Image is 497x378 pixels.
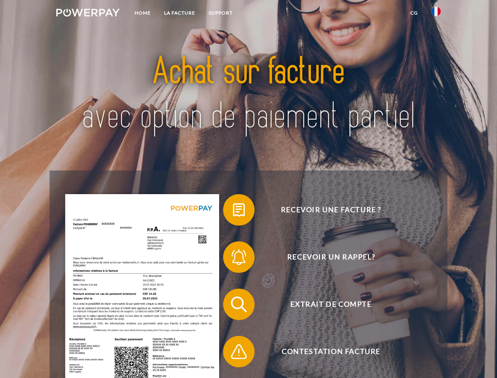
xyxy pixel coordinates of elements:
[229,295,249,314] img: qb_search.svg
[229,247,249,267] img: qb_bell.svg
[75,38,422,151] img: title-powerpay_fr.svg
[223,194,428,226] button: Recevoir une facture ?
[235,194,427,226] span: Recevoir une facture ?
[223,336,428,367] button: Contestation Facture
[431,7,441,16] img: fr
[229,200,249,220] img: qb_bill.svg
[223,241,428,273] button: Recevoir un rappel?
[235,289,427,320] span: Extrait de compte
[235,241,427,273] span: Recevoir un rappel?
[202,6,239,20] a: Support
[157,6,202,20] a: LA FACTURE
[229,342,249,361] img: qb_warning.svg
[235,336,427,367] span: Contestation Facture
[223,289,428,320] button: Extrait de compte
[128,6,157,20] a: Home
[56,9,120,17] img: logo-powerpay-white.svg
[404,6,425,20] a: CG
